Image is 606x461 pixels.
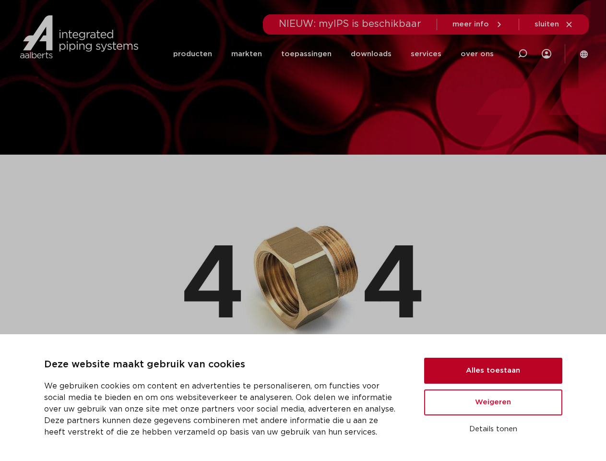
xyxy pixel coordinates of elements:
[424,358,562,384] button: Alles toestaan
[424,421,562,437] button: Details tonen
[351,36,392,73] a: downloads
[44,357,401,373] p: Deze website maakt gebruik van cookies
[452,20,503,29] a: meer info
[231,36,262,73] a: markten
[44,380,401,438] p: We gebruiken cookies om content en advertenties te personaliseren, om functies voor social media ...
[424,389,562,415] button: Weigeren
[411,36,441,73] a: services
[281,36,332,73] a: toepassingen
[535,20,573,29] a: sluiten
[173,36,494,73] nav: Menu
[461,36,494,73] a: over ons
[279,19,421,29] span: NIEUW: myIPS is beschikbaar
[535,21,559,28] span: sluiten
[23,159,584,190] h1: Pagina niet gevonden
[173,36,212,73] a: producten
[452,21,489,28] span: meer info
